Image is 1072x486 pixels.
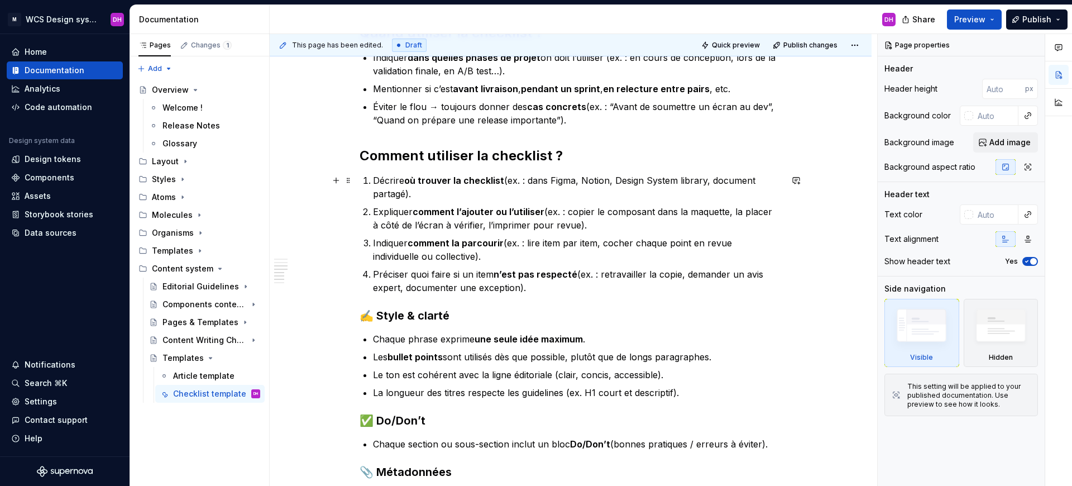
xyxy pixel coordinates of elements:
[7,224,123,242] a: Data sources
[7,150,123,168] a: Design tokens
[145,296,265,313] a: Components content guidelines
[152,209,193,221] div: Molecules
[570,439,610,450] strong: Do/Don’t
[973,106,1018,126] input: Auto
[162,102,203,113] div: Welcome !
[25,209,93,220] div: Storybook stories
[25,65,84,76] div: Documentation
[947,9,1002,30] button: Preview
[1005,257,1018,266] label: Yes
[408,52,540,63] strong: dans quelles phases de projet
[884,283,946,294] div: Side navigation
[7,374,123,392] button: Search ⌘K
[7,393,123,411] a: Settings
[475,333,583,345] strong: une seule idée maximum
[973,132,1038,153] button: Add image
[413,206,544,217] strong: comment l’ajouter ou l’utiliser
[7,61,123,79] a: Documentation
[884,256,950,267] div: Show header text
[145,278,265,296] a: Editorial Guidelines
[25,433,42,444] div: Help
[138,41,171,50] div: Pages
[2,7,127,31] button: MWCS Design systemDH
[373,51,782,78] p: Indiquer on doit l’utiliser (ex. : en cours de conception, lors de la validation finale, en A/B t...
[152,263,213,274] div: Content system
[360,308,782,323] h3: ✍️ Style & clarté
[884,63,913,74] div: Header
[884,110,951,121] div: Background color
[25,154,81,165] div: Design tokens
[25,396,57,407] div: Settings
[527,101,586,112] strong: cas concrets
[134,260,265,278] div: Content system
[7,356,123,374] button: Notifications
[162,299,247,310] div: Components content guidelines
[145,331,265,349] a: Content Writing Checklists
[25,414,88,426] div: Contact support
[373,437,782,451] p: Chaque section ou sous-section inclut un bloc (bonnes pratiques / erreurs à éviter).
[373,205,782,232] p: Expliquer (ex. : copier le composant dans la maquette, la placer à côté de l’écran à vérifier, l’...
[152,227,194,239] div: Organisms
[373,350,782,364] p: Les sont utilisés dès que possible, plutôt que de longs paragraphes.
[769,37,843,53] button: Publish changes
[973,204,1018,225] input: Auto
[134,81,265,99] a: Overview
[884,161,975,173] div: Background aspect ratio
[134,224,265,242] div: Organisms
[698,37,765,53] button: Quick preview
[9,136,75,145] div: Design system data
[173,370,234,382] div: Article template
[25,46,47,58] div: Home
[954,14,985,25] span: Preview
[152,245,193,256] div: Templates
[25,83,60,94] div: Analytics
[162,352,204,364] div: Templates
[453,83,518,94] strong: avant livraison
[253,388,258,399] div: DH
[155,367,265,385] a: Article template
[7,411,123,429] button: Contact support
[982,79,1025,99] input: Auto
[521,83,600,94] strong: pendant un sprint
[404,175,504,186] strong: où trouver la checklist
[148,64,162,73] span: Add
[292,41,383,50] span: This page has been edited.
[1006,9,1068,30] button: Publish
[373,82,782,96] p: Mentionner si c’est , , , etc.
[152,174,176,185] div: Styles
[162,317,238,328] div: Pages & Templates
[8,13,21,26] div: M
[134,242,265,260] div: Templates
[360,147,782,165] h2: Comment utiliser la checklist ?
[1022,14,1051,25] span: Publish
[884,15,893,24] div: DH
[884,83,937,94] div: Header height
[387,351,443,363] strong: bullet points
[603,83,710,94] strong: en relecture entre pairs
[145,349,265,367] a: Templates
[223,41,232,50] span: 1
[162,138,197,149] div: Glossary
[25,102,92,113] div: Code automation
[7,80,123,98] a: Analytics
[37,466,93,477] svg: Supernova Logo
[989,353,1013,362] div: Hidden
[25,359,75,370] div: Notifications
[25,190,51,202] div: Assets
[408,237,504,249] strong: comment la parcourir
[989,137,1031,148] span: Add image
[134,206,265,224] div: Molecules
[373,236,782,263] p: Indiquer (ex. : lire item par item, cocher chaque point en revue individuelle ou collective).
[145,135,265,153] a: Glossary
[134,153,265,170] div: Layout
[139,14,265,25] div: Documentation
[712,41,760,50] span: Quick preview
[25,172,74,183] div: Components
[373,368,782,382] p: Le ton est cohérent avec la ligne éditoriale (clair, concis, accessible).
[152,156,179,167] div: Layout
[373,174,782,201] p: Décrire (ex. : dans Figma, Notion, Design System library, document partagé).
[912,14,935,25] span: Share
[1025,84,1033,93] p: px
[494,269,577,280] strong: n’est pas respecté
